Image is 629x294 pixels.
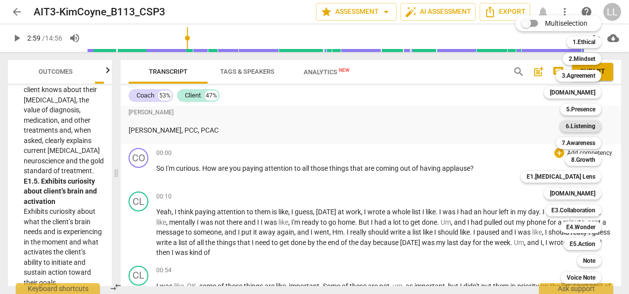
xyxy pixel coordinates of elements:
[566,221,595,233] b: E4.Wonder
[562,137,595,149] b: 7.Awareness
[550,188,595,199] b: [DOMAIN_NAME]
[527,171,595,183] b: E1.[MEDICAL_DATA] Lens
[571,154,595,166] b: 8.Growth
[545,18,587,29] span: Multiselection
[573,36,595,48] b: 1.Ethical
[550,87,595,98] b: [DOMAIN_NAME]
[569,53,595,65] b: 2.Mindset
[566,120,595,132] b: 6.Listening
[551,204,595,216] b: E3.Collaboration
[570,238,595,250] b: E5.Action
[566,103,595,115] b: 5.Presence
[562,70,595,82] b: 3.Agreement
[583,255,595,267] b: Note
[567,272,595,284] b: Voice Note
